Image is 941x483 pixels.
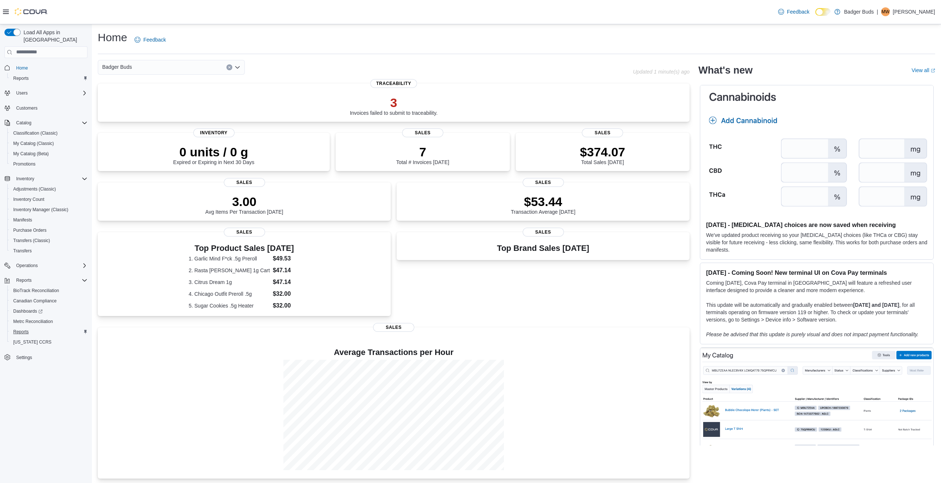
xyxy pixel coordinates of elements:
[13,298,57,304] span: Canadian Compliance
[497,244,589,253] h3: Top Brand Sales [DATE]
[10,317,87,326] span: Metrc Reconciliation
[7,159,90,169] button: Promotions
[10,185,59,193] a: Adjustments (Classic)
[7,205,90,215] button: Inventory Manager (Classic)
[877,7,878,16] p: |
[13,151,49,157] span: My Catalog (Beta)
[523,228,564,237] span: Sales
[13,141,54,146] span: My Catalog (Classic)
[7,184,90,194] button: Adjustments (Classic)
[580,145,625,165] div: Total Sales [DATE]
[13,261,41,270] button: Operations
[13,238,50,244] span: Transfers (Classic)
[104,348,684,357] h4: Average Transactions per Hour
[775,4,812,19] a: Feedback
[10,226,87,235] span: Purchase Orders
[10,74,32,83] a: Reports
[13,329,29,335] span: Reports
[10,160,87,168] span: Promotions
[13,118,34,127] button: Catalog
[13,75,29,81] span: Reports
[13,64,31,72] a: Home
[226,64,232,70] button: Clear input
[10,216,35,224] a: Manifests
[273,278,300,287] dd: $47.14
[10,246,87,255] span: Transfers
[10,129,61,138] a: Classification (Classic)
[881,7,889,16] span: MW
[706,279,927,294] p: Coming [DATE], Cova Pay terminal in [GEOGRAPHIC_DATA] will feature a refreshed user interface des...
[13,261,87,270] span: Operations
[10,246,35,255] a: Transfers
[7,327,90,337] button: Reports
[1,103,90,113] button: Customers
[7,215,90,225] button: Manifests
[10,236,53,245] a: Transfers (Classic)
[815,8,831,16] input: Dark Mode
[10,338,54,347] a: [US_STATE] CCRS
[143,36,166,43] span: Feedback
[7,225,90,235] button: Purchase Orders
[1,174,90,184] button: Inventory
[10,307,87,316] span: Dashboards
[13,196,44,202] span: Inventory Count
[523,178,564,187] span: Sales
[13,352,87,362] span: Settings
[13,207,68,213] span: Inventory Manager (Classic)
[13,353,35,362] a: Settings
[7,149,90,159] button: My Catalog (Beta)
[98,30,127,45] h1: Home
[4,60,87,382] nav: Complex example
[373,323,414,332] span: Sales
[16,355,32,361] span: Settings
[189,302,270,309] dt: 5. Sugar Cookies .5g Heater
[10,286,62,295] a: BioTrack Reconciliation
[15,8,48,15] img: Cova
[10,317,56,326] a: Metrc Reconciliation
[102,63,132,71] span: Badger Buds
[853,302,899,308] strong: [DATE] and [DATE]
[7,296,90,306] button: Canadian Compliance
[16,120,31,126] span: Catalog
[706,331,919,337] em: Please be advised that this update is purely visual and does not impact payment functionality.
[7,285,90,296] button: BioTrack Reconciliation
[370,79,417,88] span: Traceability
[10,195,87,204] span: Inventory Count
[1,118,90,128] button: Catalog
[13,276,87,285] span: Reports
[13,288,59,294] span: BioTrack Reconciliation
[16,263,38,269] span: Operations
[13,89,31,97] button: Users
[7,316,90,327] button: Metrc Reconciliation
[10,236,87,245] span: Transfers (Classic)
[132,32,169,47] a: Feedback
[10,74,87,83] span: Reports
[7,138,90,149] button: My Catalog (Classic)
[273,301,300,310] dd: $32.00
[7,337,90,347] button: [US_STATE] CCRS
[10,139,87,148] span: My Catalog (Classic)
[173,145,254,165] div: Expired or Expiring in Next 30 Days
[706,221,927,228] h3: [DATE] - [MEDICAL_DATA] choices are now saved when receiving
[7,306,90,316] a: Dashboards
[698,64,752,76] h2: What's new
[350,95,438,116] div: Invoices failed to submit to traceability.
[706,231,927,253] p: We've updated product receiving so your [MEDICAL_DATA] choices (like THCa or CBG) stay visible fo...
[16,176,34,182] span: Inventory
[16,65,28,71] span: Home
[10,149,52,158] a: My Catalog (Beta)
[7,235,90,246] button: Transfers (Classic)
[396,145,449,159] p: 7
[10,338,87,347] span: Washington CCRS
[1,260,90,271] button: Operations
[10,195,47,204] a: Inventory Count
[7,73,90,84] button: Reports
[16,90,28,96] span: Users
[13,339,51,345] span: [US_STATE] CCRS
[273,254,300,263] dd: $49.53
[13,186,56,192] span: Adjustments (Classic)
[10,327,32,336] a: Reports
[13,89,87,97] span: Users
[16,105,37,111] span: Customers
